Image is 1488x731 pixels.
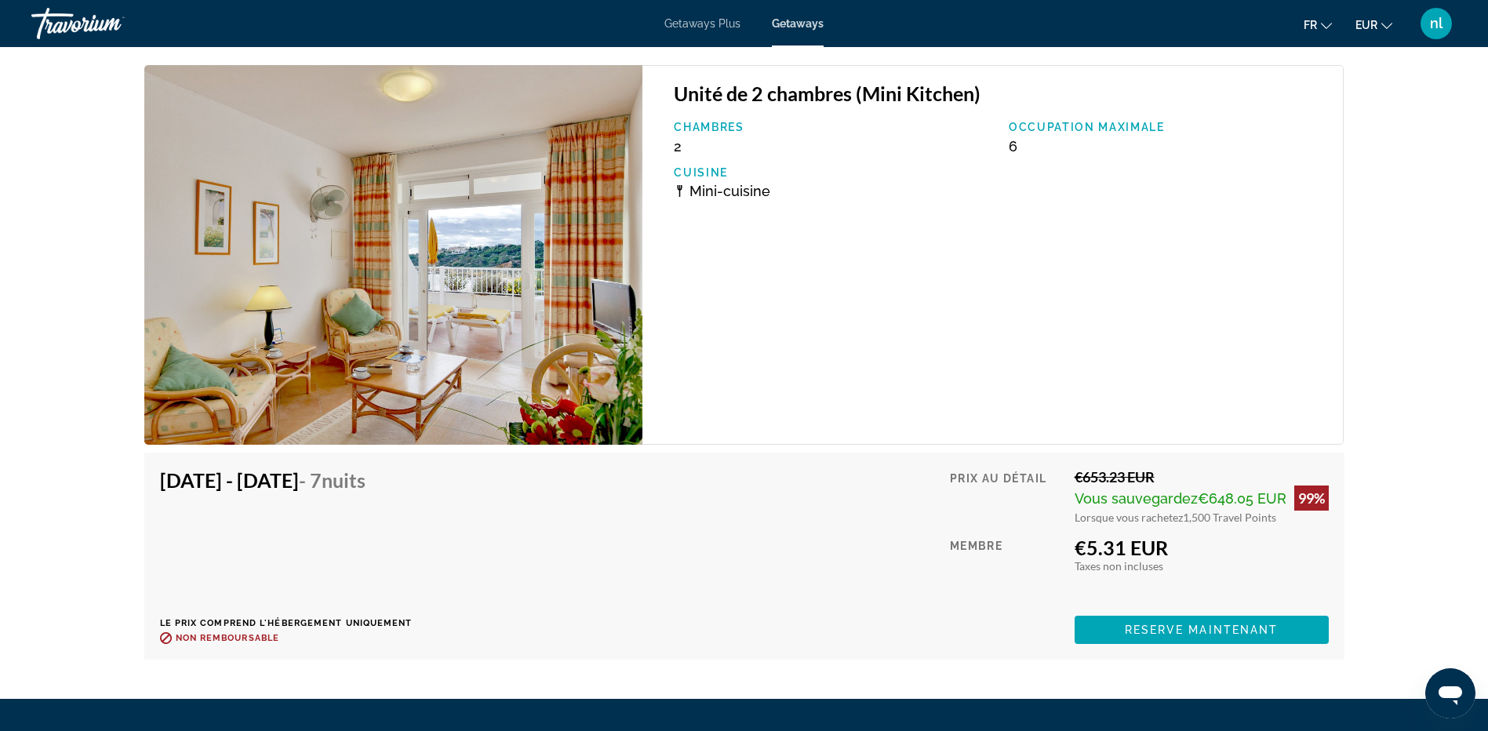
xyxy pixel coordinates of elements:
div: 99% [1294,486,1329,511]
div: Membre [950,536,1063,604]
iframe: Bouton de lancement de la fenêtre de messagerie [1425,668,1475,718]
p: Le prix comprend l'hébergement uniquement [160,618,413,628]
span: 6 [1009,138,1017,155]
span: fr [1304,19,1317,31]
p: Cuisine [674,166,993,179]
button: Reserve maintenant [1075,616,1329,644]
img: Muthu Clube Praia Da Oura [144,65,643,445]
div: €653.23 EUR [1075,468,1329,486]
span: Non remboursable [176,633,280,643]
button: Change language [1304,13,1332,36]
div: Prix au détail [950,468,1063,524]
span: 2 [674,138,682,155]
a: Travorium [31,3,188,44]
h4: [DATE] - [DATE] [160,468,401,492]
span: nl [1430,16,1443,31]
p: Occupation maximale [1009,121,1328,133]
p: Chambres [674,121,993,133]
span: €648.05 EUR [1198,490,1286,507]
span: Reserve maintenant [1125,624,1279,636]
span: Taxes non incluses [1075,559,1163,573]
div: €5.31 EUR [1075,536,1329,559]
a: Getaways [772,17,824,30]
span: Vous sauvegardez [1075,490,1198,507]
span: Mini-cuisine [689,183,770,199]
span: - 7 [299,468,366,492]
h3: Unité de 2 chambres (Mini Kitchen) [674,82,1327,105]
span: 1,500 Travel Points [1183,511,1276,524]
a: Getaways Plus [664,17,740,30]
span: EUR [1355,19,1377,31]
button: User Menu [1416,7,1457,40]
span: nuits [322,468,366,492]
button: Change currency [1355,13,1392,36]
span: Lorsque vous rachetez [1075,511,1183,524]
